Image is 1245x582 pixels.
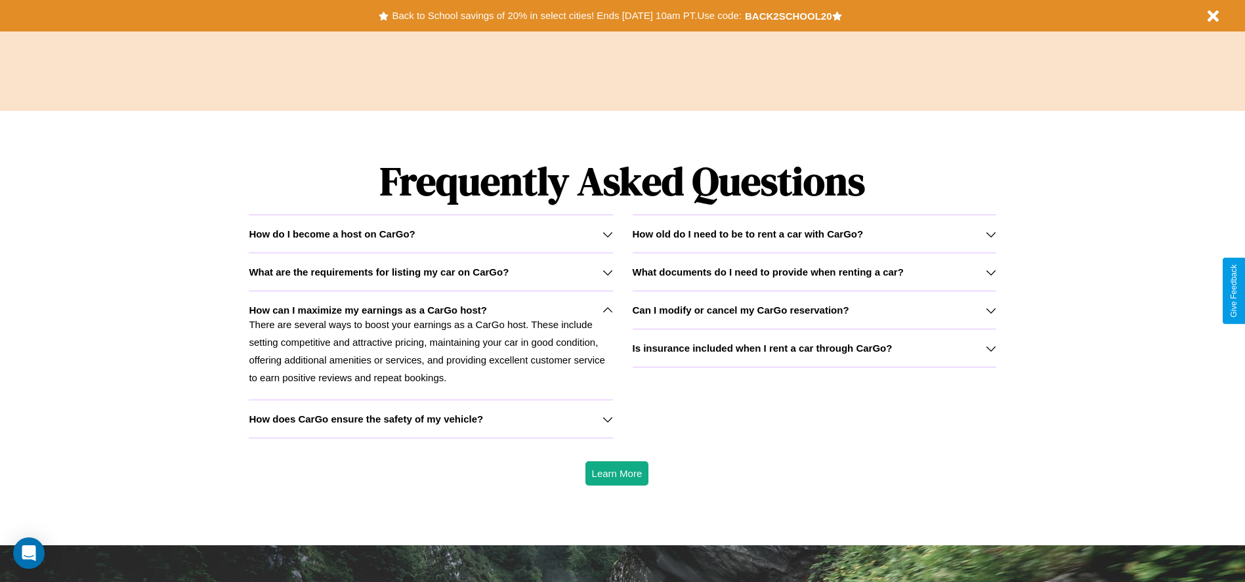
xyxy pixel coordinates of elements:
h3: How does CarGo ensure the safety of my vehicle? [249,413,483,425]
h1: Frequently Asked Questions [249,148,996,215]
h3: What documents do I need to provide when renting a car? [633,266,904,278]
div: Give Feedback [1229,264,1238,318]
button: Back to School savings of 20% in select cities! Ends [DATE] 10am PT.Use code: [389,7,744,25]
h3: How do I become a host on CarGo? [249,228,415,239]
h3: How old do I need to be to rent a car with CarGo? [633,228,864,239]
h3: What are the requirements for listing my car on CarGo? [249,266,509,278]
h3: How can I maximize my earnings as a CarGo host? [249,304,487,316]
h3: Can I modify or cancel my CarGo reservation? [633,304,849,316]
button: Learn More [585,461,649,486]
b: BACK2SCHOOL20 [745,10,832,22]
p: There are several ways to boost your earnings as a CarGo host. These include setting competitive ... [249,316,612,386]
h3: Is insurance included when I rent a car through CarGo? [633,343,893,354]
div: Open Intercom Messenger [13,537,45,569]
